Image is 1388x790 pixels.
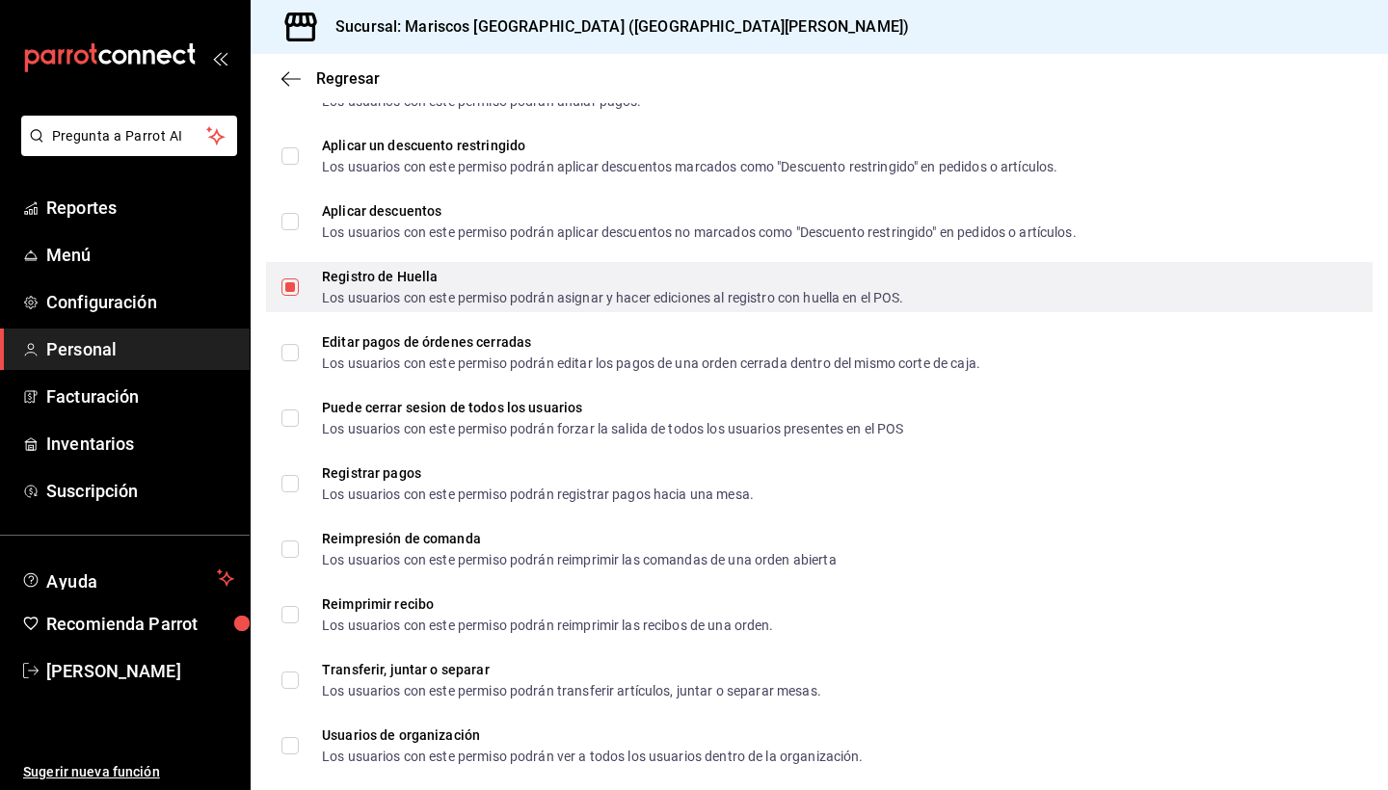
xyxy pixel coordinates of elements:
[322,160,1057,173] div: Los usuarios con este permiso podrán aplicar descuentos marcados como "Descuento restringido" en ...
[46,566,209,590] span: Ayuda
[46,611,234,637] span: Recomienda Parrot
[322,356,980,370] div: Los usuarios con este permiso podrán editar los pagos de una orden cerrada dentro del mismo corte...
[52,126,207,146] span: Pregunta a Parrot AI
[322,684,821,698] div: Los usuarios con este permiso podrán transferir artículos, juntar o separar mesas.
[46,195,234,221] span: Reportes
[46,658,234,684] span: [PERSON_NAME]
[46,478,234,504] span: Suscripción
[322,204,1077,218] div: Aplicar descuentos
[281,69,380,88] button: Regresar
[320,15,909,39] h3: Sucursal: Mariscos [GEOGRAPHIC_DATA] ([GEOGRAPHIC_DATA][PERSON_NAME])
[322,422,903,435] div: Los usuarios con este permiso podrán forzar la salida de todos los usuarios presentes en el POS
[322,619,774,632] div: Los usuarios con este permiso podrán reimprimir las recibos de una orden.
[322,335,980,349] div: Editar pagos de órdenes cerradas
[322,270,904,283] div: Registro de Huella
[322,401,903,414] div: Puede cerrar sesion de todos los usuarios
[322,532,837,545] div: Reimpresión de comanda
[322,487,754,501] div: Los usuarios con este permiso podrán registrar pagos hacia una mesa.
[322,139,1057,152] div: Aplicar un descuento restringido
[21,116,237,156] button: Pregunta a Parrot AI
[46,336,234,362] span: Personal
[212,50,227,66] button: open_drawer_menu
[322,225,1077,239] div: Los usuarios con este permiso podrán aplicar descuentos no marcados como "Descuento restringido" ...
[46,242,234,268] span: Menú
[13,140,237,160] a: Pregunta a Parrot AI
[46,431,234,457] span: Inventarios
[46,289,234,315] span: Configuración
[322,553,837,566] div: Los usuarios con este permiso podrán reimprimir las comandas de una orden abierta
[46,383,234,409] span: Facturación
[322,728,864,742] div: Usuarios de organización
[322,750,864,763] div: Los usuarios con este permiso podrán ver a todos los usuarios dentro de la organización.
[322,663,821,676] div: Transferir, juntar o separar
[322,291,904,304] div: Los usuarios con este permiso podrán asignar y hacer ediciones al registro con huella en el POS.
[322,597,774,611] div: Reimprimir recibo
[322,94,642,108] div: Los usuarios con este permiso podrán anular pagos.
[322,466,754,480] div: Registrar pagos
[316,69,380,88] span: Regresar
[23,762,234,782] span: Sugerir nueva función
